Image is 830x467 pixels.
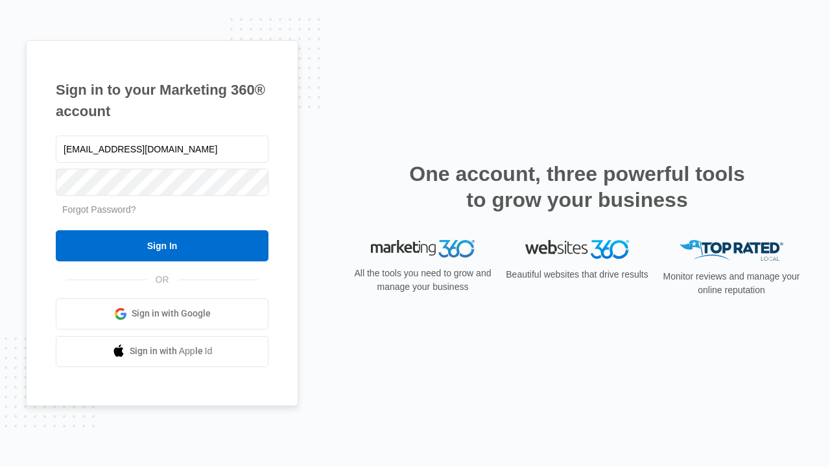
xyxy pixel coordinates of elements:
[132,307,211,320] span: Sign in with Google
[56,336,268,367] a: Sign in with Apple Id
[130,344,213,358] span: Sign in with Apple Id
[56,230,268,261] input: Sign In
[147,273,178,287] span: OR
[350,267,495,294] p: All the tools you need to grow and manage your business
[659,270,804,297] p: Monitor reviews and manage your online reputation
[62,204,136,215] a: Forgot Password?
[405,161,749,213] h2: One account, three powerful tools to grow your business
[56,79,268,122] h1: Sign in to your Marketing 360® account
[56,298,268,329] a: Sign in with Google
[525,240,629,259] img: Websites 360
[680,240,783,261] img: Top Rated Local
[371,240,475,258] img: Marketing 360
[56,136,268,163] input: Email
[504,268,650,281] p: Beautiful websites that drive results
